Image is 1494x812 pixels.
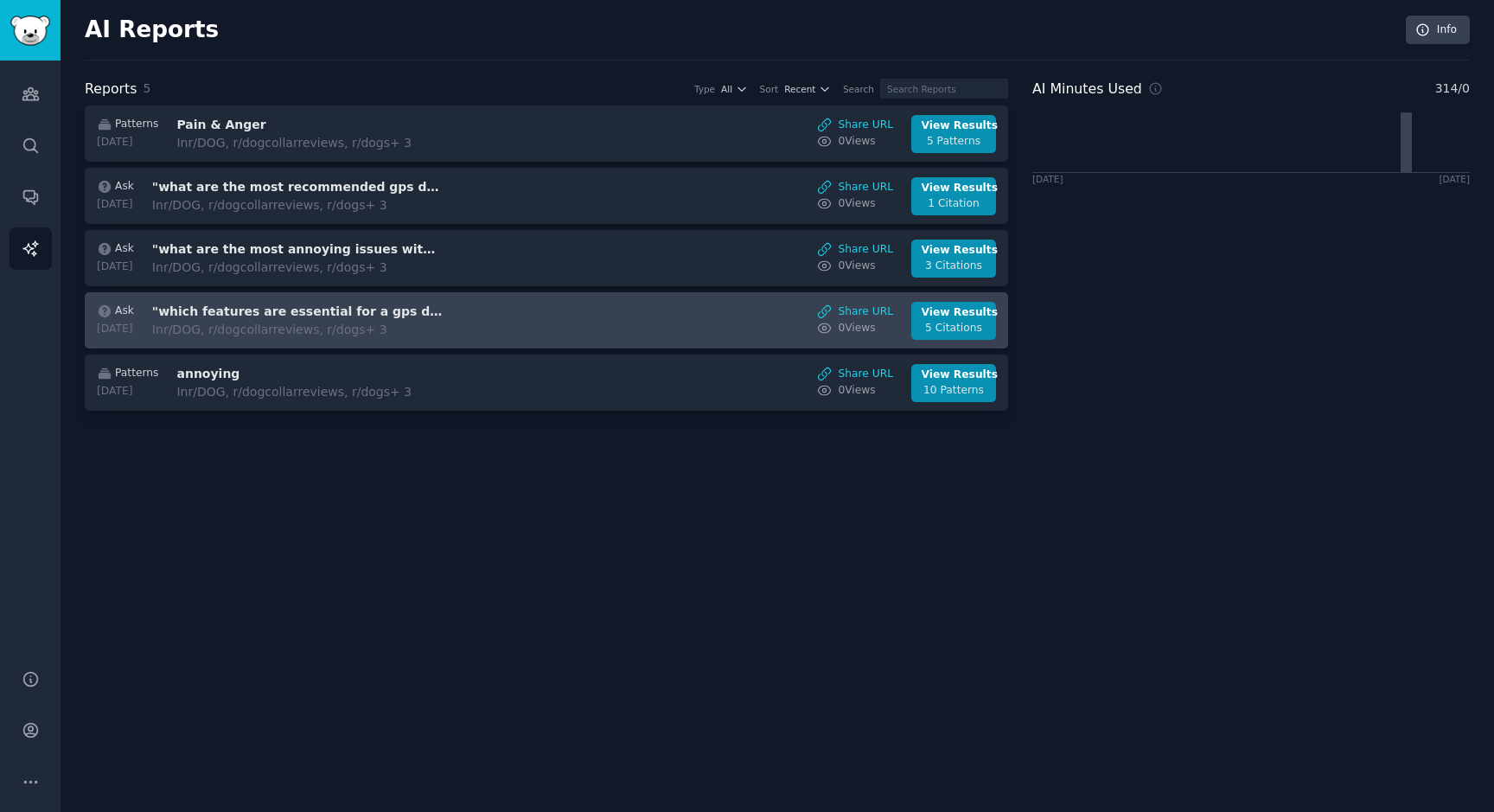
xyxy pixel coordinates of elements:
div: Type [694,83,715,95]
span: 5 [143,81,150,95]
h3: "what are the most recommended gps dog trackers and why?" [152,178,443,196]
a: View Results1 Citation [911,177,996,215]
button: Recent [784,83,831,95]
a: 0Views [817,134,893,150]
div: Sort [760,83,779,95]
h2: AI Reports [85,16,219,44]
div: 10 Patterns [922,383,986,399]
a: 0Views [817,383,893,399]
a: Ask[DATE]"which features are essential for a gps dog tracker?"Inr/DOG, r/dogcollarreviews, r/dogs... [85,292,1008,348]
a: Share URL [817,304,893,320]
div: In r/DOG, r/dogcollarreviews, r/dogs + 3 [152,321,443,339]
h2: Reports [85,79,137,100]
span: Patterns [115,366,158,381]
div: In r/DOG, r/dogcollarreviews, r/dogs + 3 [176,383,467,401]
div: [DATE] [97,197,134,213]
button: All [721,83,748,95]
img: GummySearch logo [10,16,50,46]
div: View Results [922,118,986,134]
div: View Results [922,243,986,259]
span: Ask [115,179,134,195]
a: Ask[DATE]"what are the most recommended gps dog trackers and why?"Inr/DOG, r/dogcollarreviews, r/... [85,168,1008,224]
span: Recent [784,83,815,95]
div: In r/DOG, r/dogcollarreviews, r/dogs + 3 [176,134,467,152]
a: Patterns[DATE]annoyingInr/DOG, r/dogcollarreviews, r/dogs+ 3Share URL0ViewsView Results10 Patterns [85,355,1008,411]
div: [DATE] [97,322,134,337]
h3: "what are the most annoying issues with existing gps dog trackers?" [152,240,443,259]
a: Patterns[DATE]Pain & AngerInr/DOG, r/dogcollarreviews, r/dogs+ 3Share URL0ViewsView Results5 Patt... [85,105,1008,162]
div: 1 Citation [922,196,986,212]
a: Share URL [817,242,893,258]
span: All [721,83,732,95]
div: In r/DOG, r/dogcollarreviews, r/dogs + 3 [152,259,443,277]
h3: Pain & Anger [176,116,467,134]
div: 3 Citations [922,259,986,274]
h3: "which features are essential for a gps dog tracker?" [152,303,443,321]
a: 0Views [817,321,893,336]
div: 5 Citations [922,321,986,336]
div: [DATE] [97,259,134,275]
h3: annoying [176,365,467,383]
div: [DATE] [1439,173,1470,185]
a: Share URL [817,118,893,133]
div: [DATE] [97,135,158,150]
a: 0Views [817,259,893,274]
a: Share URL [817,180,893,195]
span: Patterns [115,117,158,132]
div: View Results [922,305,986,321]
div: [DATE] [97,384,158,400]
a: Share URL [817,367,893,382]
a: View Results5 Patterns [911,115,996,153]
a: 0Views [817,196,893,212]
a: Info [1406,16,1470,45]
span: 314 / 0 [1435,80,1470,98]
div: Search [843,83,874,95]
div: In r/DOG, r/dogcollarreviews, r/dogs + 3 [152,196,443,214]
h2: AI Minutes Used [1032,79,1142,100]
a: View Results5 Citations [911,302,996,340]
a: Ask[DATE]"what are the most annoying issues with existing gps dog trackers?"Inr/DOG, r/dogcollarr... [85,230,1008,286]
div: View Results [922,368,986,383]
div: View Results [922,181,986,196]
span: Ask [115,304,134,319]
input: Search Reports [880,79,1008,99]
div: [DATE] [1032,173,1063,185]
span: Ask [115,241,134,257]
div: 5 Patterns [922,134,986,150]
a: View Results10 Patterns [911,364,996,402]
a: View Results3 Citations [911,240,996,278]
